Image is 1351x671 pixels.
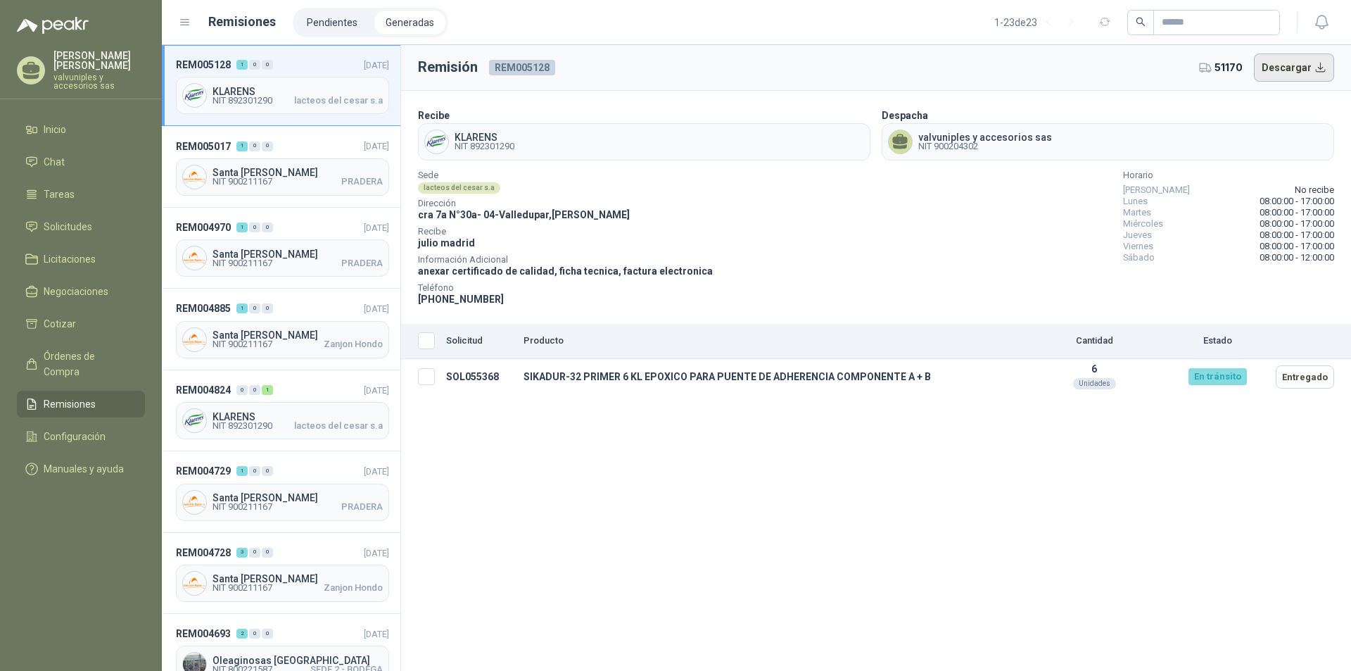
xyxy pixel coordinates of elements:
span: Órdenes de Compra [44,349,132,380]
span: lacteos del cesar s.a [294,422,383,430]
span: [DATE] [364,466,389,477]
li: Generadas [374,11,445,35]
div: 1 [236,60,248,70]
span: 08:00:00 - 12:00:00 [1260,252,1334,263]
span: [DATE] [364,60,389,70]
span: [DATE] [364,548,389,558]
img: Company Logo [183,84,206,107]
a: REM004728300[DATE] Company LogoSanta [PERSON_NAME]NIT 900211167Zanjon Hondo [162,533,400,614]
div: 0 [262,548,273,558]
div: 0 [249,60,260,70]
span: Recibe [418,228,713,235]
span: Sábado [1123,252,1155,263]
div: 0 [262,629,273,639]
div: 0 [249,385,260,395]
span: Chat [44,154,65,170]
b: Despacha [882,110,928,121]
span: [DATE] [364,141,389,151]
span: Inicio [44,122,66,137]
div: 1 [236,222,248,232]
a: Licitaciones [17,246,145,272]
a: REM005128100[DATE] Company LogoKLARENSNIT 892301290lacteos del cesar s.a [162,45,400,126]
span: cra 7a N°30a- 04 - Valledupar , [PERSON_NAME] [418,209,630,220]
span: Dirección [418,200,713,207]
td: SIKADUR-32 PRIMER 6 KL EPOXICO PARA PUENTE DE ADHERENCIA COMPONENTE A + B [518,359,1024,395]
div: 0 [262,222,273,232]
div: 0 [262,60,273,70]
span: REM004970 [176,220,231,235]
span: NIT 900204302 [918,142,1052,151]
span: Lunes [1123,196,1148,207]
span: [DATE] [364,629,389,639]
p: [PERSON_NAME] [PERSON_NAME] [53,51,145,70]
span: REM004824 [176,382,231,398]
p: valvuniples y accesorios sas [53,73,145,90]
span: 08:00:00 - 17:00:00 [1260,196,1334,207]
span: Tareas [44,187,75,202]
span: [DATE] [364,303,389,314]
span: Santa [PERSON_NAME] [213,330,383,340]
div: 1 [236,466,248,476]
div: 0 [249,222,260,232]
th: Seleccionar/deseleccionar [401,324,440,359]
th: Estado [1165,324,1270,359]
div: 2 [236,629,248,639]
span: PRADERA [341,177,383,186]
p: 6 [1029,363,1159,375]
span: 08:00:00 - 17:00:00 [1260,241,1334,252]
span: NIT 900211167 [213,259,272,268]
div: 1 [236,303,248,313]
span: Manuales y ayuda [44,461,124,477]
span: PRADERA [341,259,383,268]
img: Logo peakr [17,17,89,34]
div: 1 [236,142,248,151]
div: 0 [236,385,248,395]
span: PRADERA [341,503,383,511]
span: REM004885 [176,301,231,316]
span: Cotizar [44,316,76,332]
img: Company Logo [183,572,206,595]
span: Información Adicional [418,256,713,263]
span: NIT 892301290 [213,422,272,430]
a: Configuración [17,423,145,450]
a: Tareas [17,181,145,208]
span: Licitaciones [44,251,96,267]
span: REM005017 [176,139,231,154]
a: REM004729100[DATE] Company LogoSanta [PERSON_NAME]NIT 900211167PRADERA [162,451,400,532]
a: REM004970100[DATE] Company LogoSanta [PERSON_NAME]NIT 900211167PRADERA [162,208,400,289]
span: anexar certificado de calidad, ficha tecnica, factura electronica [418,265,713,277]
span: Negociaciones [44,284,108,299]
span: NIT 900211167 [213,177,272,186]
span: [DATE] [364,222,389,233]
div: 0 [249,142,260,151]
span: Miércoles [1123,218,1163,230]
img: Company Logo [183,409,206,432]
span: Horario [1123,172,1334,179]
span: valvuniples y accesorios sas [918,132,1052,142]
span: 08:00:00 - 17:00:00 [1260,230,1334,241]
span: Sede [418,172,713,179]
h3: Remisión [418,56,478,78]
span: No recibe [1295,184,1334,196]
h1: Remisiones [208,12,276,32]
span: Remisiones [44,396,96,412]
div: 1 - 23 de 23 [994,11,1082,34]
span: KLARENS [213,412,383,422]
div: 3 [236,548,248,558]
button: Entregado [1276,365,1334,389]
span: Teléfono [418,284,713,291]
span: Jueves [1123,230,1152,241]
a: Negociaciones [17,278,145,305]
div: Unidades [1073,378,1116,389]
span: Zanjon Hondo [324,340,383,349]
a: Solicitudes [17,213,145,240]
img: Company Logo [183,491,206,514]
b: Recibe [418,110,450,121]
span: REM004728 [176,545,231,560]
span: REM005128 [489,60,555,75]
span: NIT 900211167 [213,503,272,511]
a: REM004885100[DATE] Company LogoSanta [PERSON_NAME]NIT 900211167Zanjon Hondo [162,289,400,370]
a: Pendientes [296,11,369,35]
div: 0 [249,629,260,639]
span: search [1136,17,1146,27]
